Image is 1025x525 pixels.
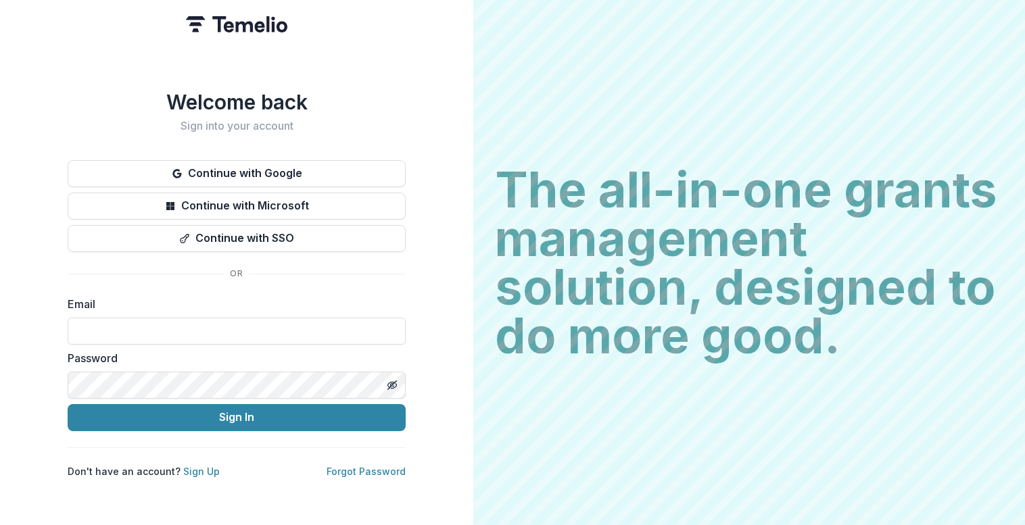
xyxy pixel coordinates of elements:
[183,466,220,477] a: Sign Up
[68,90,406,114] h1: Welcome back
[68,160,406,187] button: Continue with Google
[186,16,287,32] img: Temelio
[68,225,406,252] button: Continue with SSO
[327,466,406,477] a: Forgot Password
[68,296,398,312] label: Email
[68,350,398,366] label: Password
[381,374,403,396] button: Toggle password visibility
[68,193,406,220] button: Continue with Microsoft
[68,120,406,132] h2: Sign into your account
[68,464,220,478] p: Don't have an account?
[68,404,406,431] button: Sign In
